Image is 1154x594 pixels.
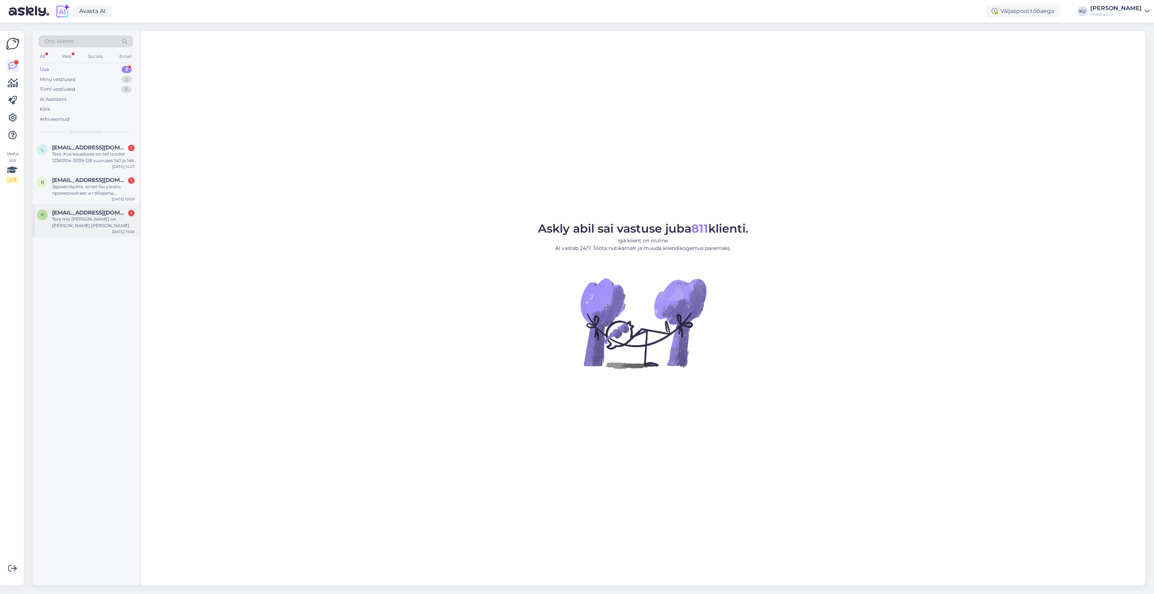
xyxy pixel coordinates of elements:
[52,177,127,183] span: bektemis_edil@mail.ru
[40,116,69,123] div: Arhiveeritud
[6,37,20,51] img: Askly Logo
[128,177,135,184] div: 1
[60,52,73,61] div: Web
[121,86,132,93] div: 0
[41,147,44,152] span: l
[40,96,67,103] div: AI Assistent
[52,151,135,164] div: Tere. Kus kaupluses on teil toodet 12360104-51139-128 suuruses 140 ja 146
[112,164,135,169] div: [DATE] 14:27
[41,212,44,217] span: k
[112,229,135,234] div: [DATE] 19:06
[1077,6,1087,16] div: KU
[1090,5,1150,17] a: [PERSON_NAME]Huppa OÜ
[128,210,135,216] div: 1
[122,66,132,73] div: 3
[578,258,708,388] img: No Chat active
[52,216,135,229] div: Tere mis [PERSON_NAME] on [PERSON_NAME] [PERSON_NAME] talveparkal
[40,76,76,83] div: Minu vestlused
[52,209,127,216] span: kristikungla5@gmail.com
[1090,11,1142,17] div: Huppa OÜ
[45,38,74,45] span: Otsi kliente
[40,86,75,93] div: Tiimi vestlused
[6,177,19,183] div: 2 / 3
[38,52,47,61] div: All
[41,179,44,185] span: b
[691,221,708,236] b: 811
[538,221,748,236] span: Askly abil sai vastuse juba klienti.
[538,237,748,252] p: Iga klient on oluline. AI vastab 24/7. Tööta nutikamalt ja muuda kliendikogemus paremaks.
[128,145,135,151] div: 1
[1090,5,1142,11] div: [PERSON_NAME]
[55,4,70,19] img: explore-ai
[121,76,132,83] div: 0
[40,66,49,73] div: Uus
[118,52,133,61] div: Email
[52,183,135,196] div: Здравствуйте, хотел бы узнать примерный вес и габариты (размеры) упаковки детского зимнего набора...
[40,106,50,113] div: Kõik
[112,196,135,202] div: [DATE] 10:09
[73,5,112,17] a: Avasta AI
[69,128,103,135] span: Uued vestlused
[986,5,1060,18] div: Väljaspool tööaega
[6,150,19,183] div: Vaata siia
[52,144,127,151] span: leena.paap@tktk.ee
[86,52,104,61] div: Socials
